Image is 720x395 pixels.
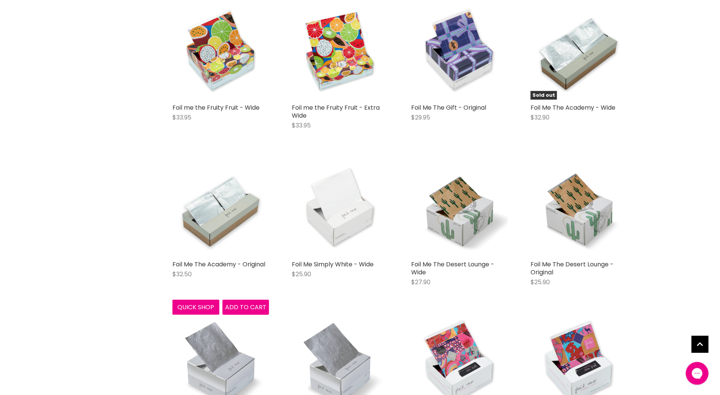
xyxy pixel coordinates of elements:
span: $33.95 [172,113,191,122]
span: Sold out [531,91,557,100]
a: Foil Me The Academy - Original [172,260,265,269]
span: $29.95 [411,113,430,122]
img: Foil Me The Academy - Original [172,160,269,257]
a: Foil Me The Gift - Original [411,103,486,112]
span: $32.50 [172,270,192,279]
a: Foil Me Simply White - Wide [292,260,374,269]
img: Foil Me The Desert Lounge - Original [531,160,627,257]
span: $25.90 [292,270,311,279]
a: Foil me the Fruity Fruit - Wide [172,103,260,112]
span: $33.95 [292,121,311,130]
img: Foil Me The Academy - Wide [531,3,627,100]
img: Foil Me The Gift - Original [411,3,508,100]
a: Foil Me The Academy - Wide [531,103,615,112]
span: Add to cart [225,303,266,312]
span: $25.90 [531,278,550,286]
img: Foil Me The Desert Lounge - Wide [411,160,508,257]
button: Add to cart [222,300,269,315]
img: Foil me the Fruity Fruit - Extra Wide [292,3,388,100]
span: $27.90 [411,278,430,286]
iframe: Gorgias live chat messenger [682,359,712,387]
button: Quick shop [172,300,219,315]
a: Foil me the Fruity Fruit - Extra Wide [292,103,380,120]
img: Foil me the Fruity Fruit - Wide [172,3,269,100]
span: $32.90 [531,113,549,122]
a: Foil Me The Academy - WideSold out [531,3,627,100]
a: Foil Me The Desert Lounge - Original [531,260,614,277]
a: Foil Me The Desert Lounge - Wide [411,260,494,277]
img: Foil Me Simply White - Wide [292,160,388,257]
